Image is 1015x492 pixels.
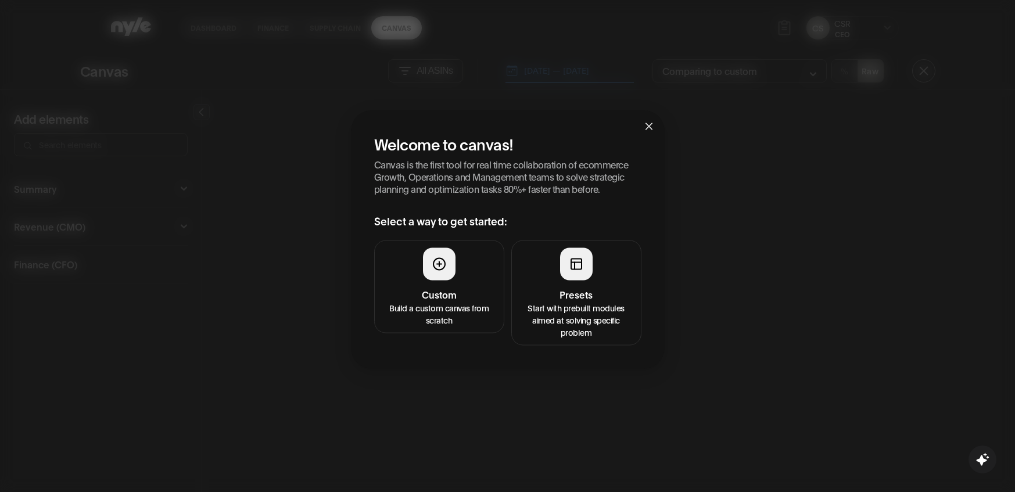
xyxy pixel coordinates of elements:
[519,301,634,337] p: Start with prebuilt modules aimed at solving specific problem
[374,157,641,194] p: Canvas is the first tool for real time collaboration of ecommerce Growth, Operations and Manageme...
[374,213,641,228] h3: Select a way to get started:
[644,121,654,131] span: close
[633,110,665,141] button: Close
[382,287,497,301] h4: Custom
[374,240,504,333] button: CustomBuild a custom canvas from scratch
[511,240,641,345] button: PresetsStart with prebuilt modules aimed at solving specific problem
[519,287,634,301] h4: Presets
[382,301,497,325] p: Build a custom canvas from scratch
[374,133,641,153] h2: Welcome to canvas!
